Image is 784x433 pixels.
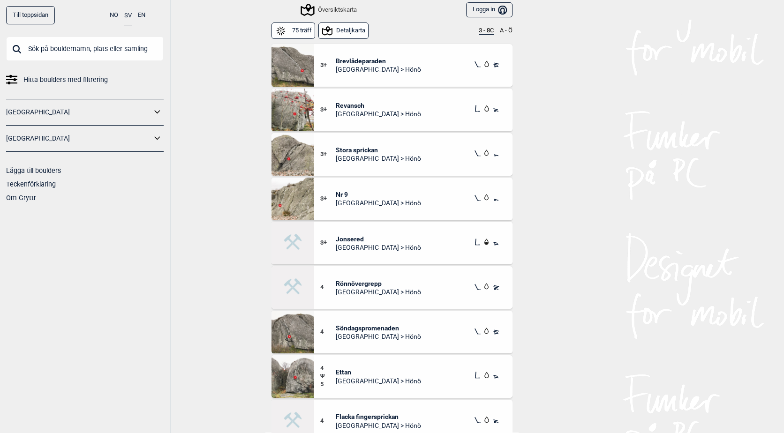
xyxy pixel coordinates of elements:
img: Bilde Mangler [271,266,314,309]
span: Stora sprickan [336,146,421,154]
span: Ettan [336,368,421,376]
a: Om Gryttr [6,194,36,202]
span: [GEOGRAPHIC_DATA] > Hönö [336,288,421,296]
div: Översiktskarta [302,4,357,15]
div: Bilde Mangler3+Jonsered[GEOGRAPHIC_DATA] > Hönö [271,222,513,264]
span: Flacka fingersprickan [336,412,421,421]
a: Teckenförklaring [6,180,56,188]
button: EN [138,6,145,24]
span: Nr 9 [336,190,421,199]
img: Stora sprickan 230403 [271,133,314,176]
span: 4 [320,417,336,425]
span: 4 [320,328,336,336]
div: Sondagspromenaden 2304234Söndagspromenaden[GEOGRAPHIC_DATA] > Hönö [271,311,513,353]
span: 3+ [320,150,336,158]
span: Brevlådeparaden [336,57,421,65]
div: Revansch 2304033+Revansch[GEOGRAPHIC_DATA] > Hönö [271,89,513,131]
a: Hitta boulders med filtrering [6,73,164,87]
a: Till toppsidan [6,6,55,24]
span: 3+ [320,195,336,203]
div: Nr 9 2304033+Nr 9[GEOGRAPHIC_DATA] > Hönö [271,178,513,220]
img: Brevladeparaden 230403 [271,44,314,87]
button: Logga in [466,2,513,18]
input: Sök på bouldernamn, plats eller samling [6,37,164,61]
span: [GEOGRAPHIC_DATA] > Hönö [336,332,421,341]
img: Ettan [271,355,314,398]
img: Bilde Mangler [271,222,314,264]
span: 5 [320,381,336,388]
button: A - Ö [500,27,513,35]
span: [GEOGRAPHIC_DATA] > Hönö [336,154,421,163]
span: 4 [320,365,336,373]
div: Ettan4Ψ5Ettan[GEOGRAPHIC_DATA] > Hönö [271,355,513,398]
a: Lägga till boulders [6,167,61,174]
span: Rönnövergrepp [336,279,421,288]
span: 3+ [320,106,336,114]
span: Hitta boulders med filtrering [23,73,108,87]
span: Revansch [336,101,421,110]
span: Jonsered [336,235,421,243]
img: Nr 9 230403 [271,178,314,220]
span: [GEOGRAPHIC_DATA] > Hönö [336,377,421,385]
button: 75 träff [271,22,315,39]
a: [GEOGRAPHIC_DATA] [6,105,151,119]
span: [GEOGRAPHIC_DATA] > Hönö [336,421,421,430]
span: [GEOGRAPHIC_DATA] > Hönö [336,199,421,207]
div: Ψ [320,365,336,388]
span: Söndagspromenaden [336,324,421,332]
div: Bilde Mangler4Rönnövergrepp[GEOGRAPHIC_DATA] > Hönö [271,266,513,309]
span: 3+ [320,239,336,247]
span: [GEOGRAPHIC_DATA] > Hönö [336,243,421,252]
span: 4 [320,284,336,291]
button: NO [110,6,118,24]
div: Brevladeparaden 2304033+Brevlådeparaden[GEOGRAPHIC_DATA] > Hönö [271,44,513,87]
a: [GEOGRAPHIC_DATA] [6,132,151,145]
span: 3+ [320,61,336,69]
button: SV [124,6,132,25]
button: 3 - 8C [479,27,494,35]
span: [GEOGRAPHIC_DATA] > Hönö [336,65,421,74]
span: [GEOGRAPHIC_DATA] > Hönö [336,110,421,118]
img: Revansch 230403 [271,89,314,131]
div: Stora sprickan 2304033+Stora sprickan[GEOGRAPHIC_DATA] > Hönö [271,133,513,176]
img: Sondagspromenaden 230423 [271,311,314,353]
button: Detaljkarta [318,22,369,39]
